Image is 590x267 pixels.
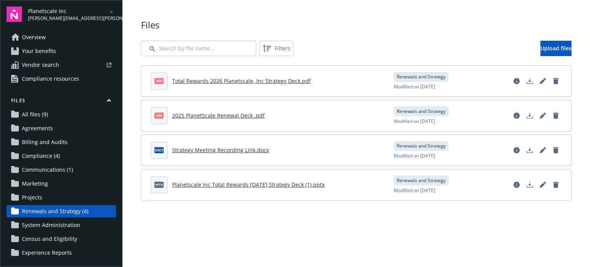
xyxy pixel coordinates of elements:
a: View file details [510,179,523,191]
a: Experience Reports [7,247,116,259]
a: Your benefits [7,45,116,57]
input: Search by file name... [141,41,256,56]
a: 2025 PlanetScale Renewal Deck .pdf [172,112,265,119]
button: Planetscale Inc[PERSON_NAME][EMAIL_ADDRESS][PERSON_NAME][DOMAIN_NAME]arrowDropDown [28,7,116,22]
span: Upload files [540,45,572,52]
span: [PERSON_NAME][EMAIL_ADDRESS][PERSON_NAME][DOMAIN_NAME] [28,15,107,22]
span: Modified on [DATE] [394,153,435,159]
a: Billing and Audits [7,136,116,148]
a: Compliance (4) [7,150,116,162]
span: Filters [261,42,292,55]
a: View file details [510,109,523,122]
span: Overview [22,31,46,43]
span: Projects [22,191,42,204]
a: Edit document [537,144,549,156]
button: Files [7,97,116,107]
a: Compliance resources [7,73,116,85]
span: Communications (1) [22,164,73,176]
span: Filters [275,44,290,52]
span: Modified on [DATE] [394,187,435,194]
a: Agreements [7,122,116,134]
a: Planetscale Inc Total Rewards [DATE] Strategy Deck (1).pptx [172,181,325,188]
span: pdf [154,78,164,84]
span: Billing and Audits [22,136,68,148]
a: Delete document [550,179,562,191]
span: pdf [154,113,164,118]
span: Renewals and Strategy [397,73,446,80]
a: System Administration [7,219,116,231]
span: Renewals and Strategy [397,108,446,115]
a: Total Rewards 2026 Planetscale, Inc Strategy Deck.pdf [172,77,311,85]
a: Edit document [537,109,549,122]
span: Compliance (4) [22,150,60,162]
a: Download document [524,109,536,122]
span: docx [154,147,164,153]
span: All files (9) [22,108,48,121]
a: View file details [510,75,523,87]
a: Edit document [537,179,549,191]
a: Vendor search [7,59,116,71]
span: Marketing [22,177,48,190]
a: View file details [510,144,523,156]
span: pptx [154,182,164,187]
span: Modified on [DATE] [394,118,435,125]
a: Download document [524,75,536,87]
a: Projects [7,191,116,204]
a: All files (9) [7,108,116,121]
span: Renewals and Strategy [397,143,446,149]
span: Planetscale Inc [28,7,107,15]
span: Vendor search [22,59,59,71]
a: Overview [7,31,116,43]
a: Communications (1) [7,164,116,176]
span: Renewals and Strategy (4) [22,205,88,217]
a: Upload files [540,41,572,56]
a: arrowDropDown [107,7,116,16]
span: Files [141,18,572,32]
a: Download document [524,179,536,191]
a: Delete document [550,144,562,156]
span: Modified on [DATE] [394,83,435,90]
a: Renewals and Strategy (4) [7,205,116,217]
span: System Administration [22,219,80,231]
a: Delete document [550,75,562,87]
a: Strategy Meeting Recording Link.docx [172,146,269,154]
a: Delete document [550,109,562,122]
a: Marketing [7,177,116,190]
button: Filters [259,41,293,56]
span: Your benefits [22,45,56,57]
a: Edit document [537,75,549,87]
span: Experience Reports [22,247,72,259]
a: Download document [524,144,536,156]
span: Compliance resources [22,73,79,85]
span: Agreements [22,122,53,134]
span: Census and Eligibility [22,233,77,245]
span: Renewals and Strategy [397,177,446,184]
a: Census and Eligibility [7,233,116,245]
img: navigator-logo.svg [7,7,22,22]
